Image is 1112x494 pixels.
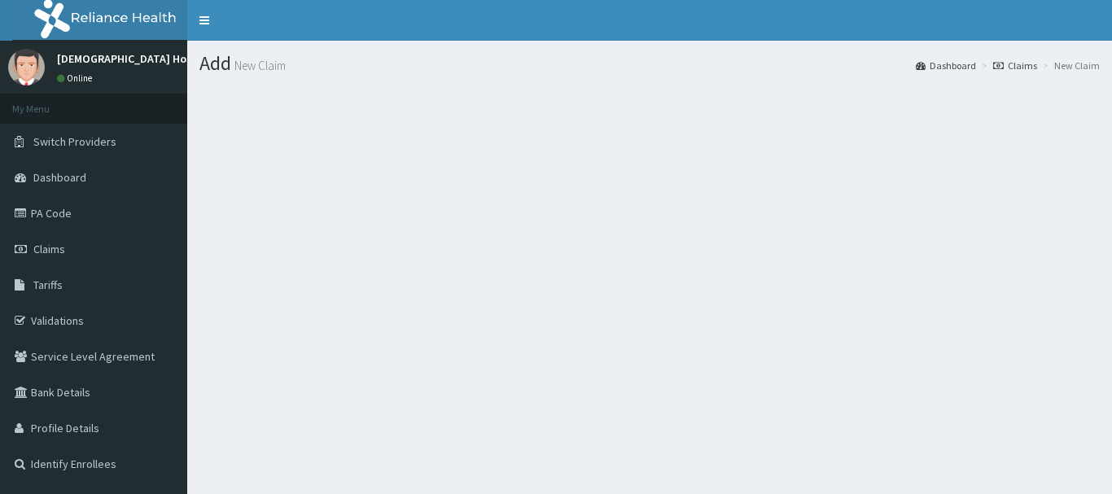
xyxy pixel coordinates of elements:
[33,278,63,292] span: Tariffs
[993,59,1037,72] a: Claims
[231,59,286,72] small: New Claim
[199,53,1100,74] h1: Add
[33,170,86,185] span: Dashboard
[8,49,45,85] img: User Image
[33,242,65,256] span: Claims
[1039,59,1100,72] li: New Claim
[57,72,96,84] a: Online
[33,134,116,149] span: Switch Providers
[57,53,217,64] p: [DEMOGRAPHIC_DATA] Hospital
[916,59,976,72] a: Dashboard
